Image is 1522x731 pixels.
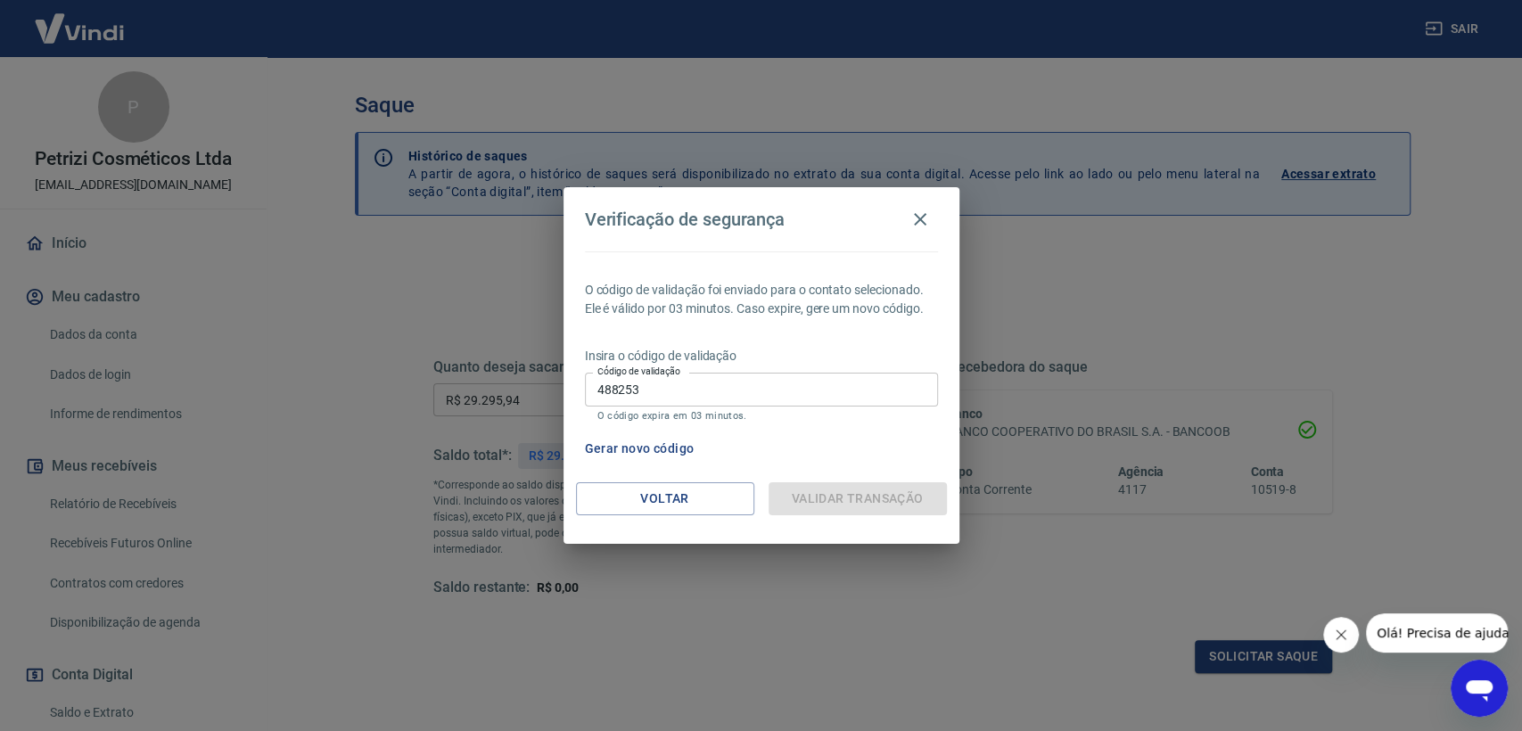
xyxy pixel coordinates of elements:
[585,281,938,318] p: O código de validação foi enviado para o contato selecionado. Ele é válido por 03 minutos. Caso e...
[11,12,150,27] span: Olá! Precisa de ajuda?
[1366,613,1508,653] iframe: Mensagem da empresa
[1323,617,1359,653] iframe: Fechar mensagem
[1451,660,1508,717] iframe: Botão para abrir a janela de mensagens
[576,482,754,515] button: Voltar
[597,365,680,378] label: Código de validação
[585,347,938,365] p: Insira o código de validação
[578,432,702,465] button: Gerar novo código
[597,410,926,422] p: O código expira em 03 minutos.
[585,209,786,230] h4: Verificação de segurança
